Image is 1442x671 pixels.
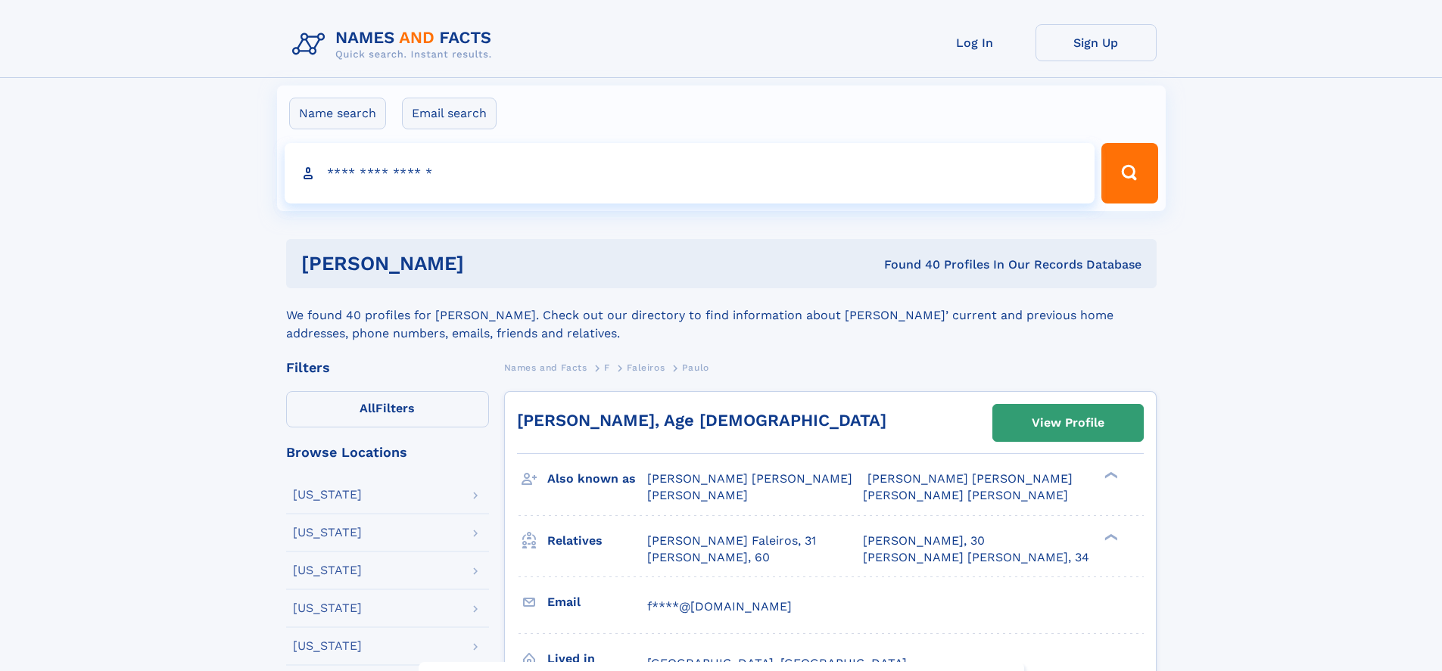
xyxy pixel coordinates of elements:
span: F [604,362,610,373]
img: Logo Names and Facts [286,24,504,65]
div: [US_STATE] [293,489,362,501]
h1: [PERSON_NAME] [301,254,674,273]
a: Names and Facts [504,358,587,377]
span: [PERSON_NAME] [PERSON_NAME] [647,471,852,486]
label: Email search [402,98,497,129]
a: [PERSON_NAME], 60 [647,549,770,566]
label: Name search [289,98,386,129]
span: [PERSON_NAME] [PERSON_NAME] [867,471,1073,486]
div: We found 40 profiles for [PERSON_NAME]. Check out our directory to find information about [PERSON... [286,288,1157,343]
a: [PERSON_NAME] Faleiros, 31 [647,533,816,549]
span: [GEOGRAPHIC_DATA], [GEOGRAPHIC_DATA] [647,656,907,670]
div: [US_STATE] [293,640,362,652]
a: Faleiros [627,358,665,377]
h3: Relatives [547,528,647,554]
span: [PERSON_NAME] [647,488,748,502]
label: Filters [286,391,489,427]
h3: Also known as [547,466,647,492]
a: [PERSON_NAME], 30 [863,533,985,549]
div: [US_STATE] [293,527,362,539]
span: Faleiros [627,362,665,373]
a: F [604,358,610,377]
div: View Profile [1032,405,1104,440]
span: Paulo [682,362,709,373]
div: Filters [286,361,489,374]
div: Found 40 Profiles In Our Records Database [674,256,1141,273]
div: [US_STATE] [293,564,362,576]
a: View Profile [993,405,1143,441]
span: [PERSON_NAME] [PERSON_NAME] [863,488,1068,502]
input: search input [285,143,1095,203]
a: [PERSON_NAME], Age [DEMOGRAPHIC_DATA] [517,411,886,430]
div: ❯ [1101,532,1119,542]
a: Log In [914,24,1036,61]
span: All [360,401,375,415]
a: [PERSON_NAME] [PERSON_NAME], 34 [863,549,1089,566]
div: Browse Locations [286,446,489,459]
a: Sign Up [1036,24,1157,61]
div: ❯ [1101,471,1119,480]
div: [US_STATE] [293,602,362,614]
h3: Email [547,589,647,615]
button: Search Button [1101,143,1157,203]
